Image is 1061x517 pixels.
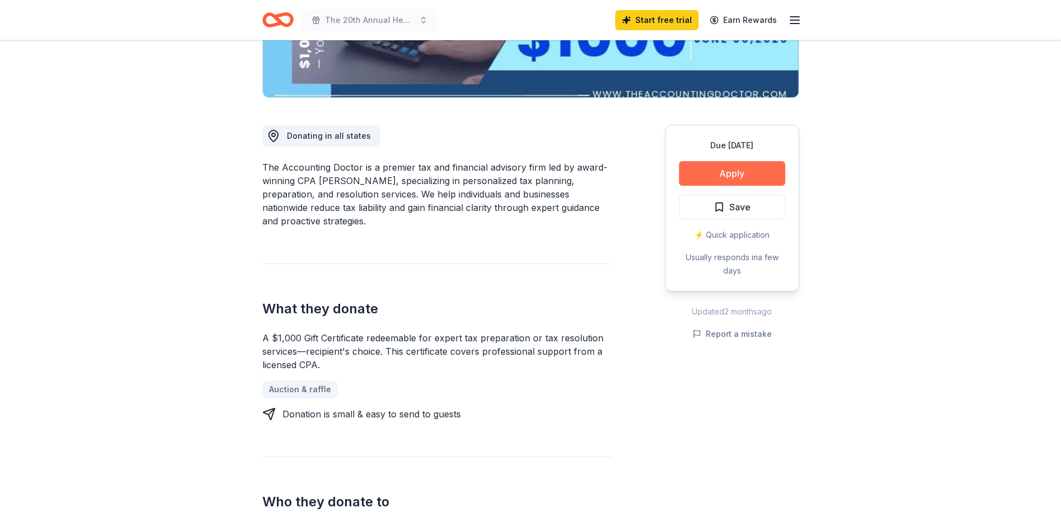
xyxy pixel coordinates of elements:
[679,251,785,278] div: Usually responds in a few days
[729,200,751,214] span: Save
[262,493,611,511] h2: Who they donate to
[262,380,338,398] a: Auction & raffle
[665,305,799,318] div: Updated 2 months ago
[262,331,611,372] div: A $1,000 Gift Certificate redeemable for expert tax preparation or tax resolution services—recipi...
[692,327,772,341] button: Report a mistake
[303,9,437,31] button: The 20th Annual Healing Hearts Luncheon
[679,228,785,242] div: ⚡️ Quick application
[679,161,785,186] button: Apply
[262,7,294,33] a: Home
[262,161,611,228] div: The Accounting Doctor is a premier tax and financial advisory firm led by award-winning CPA [PERS...
[615,10,699,30] a: Start free trial
[325,13,414,27] span: The 20th Annual Healing Hearts Luncheon
[287,131,371,140] span: Donating in all states
[679,195,785,219] button: Save
[703,10,784,30] a: Earn Rewards
[282,407,461,421] div: Donation is small & easy to send to guests
[679,139,785,152] div: Due [DATE]
[262,300,611,318] h2: What they donate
